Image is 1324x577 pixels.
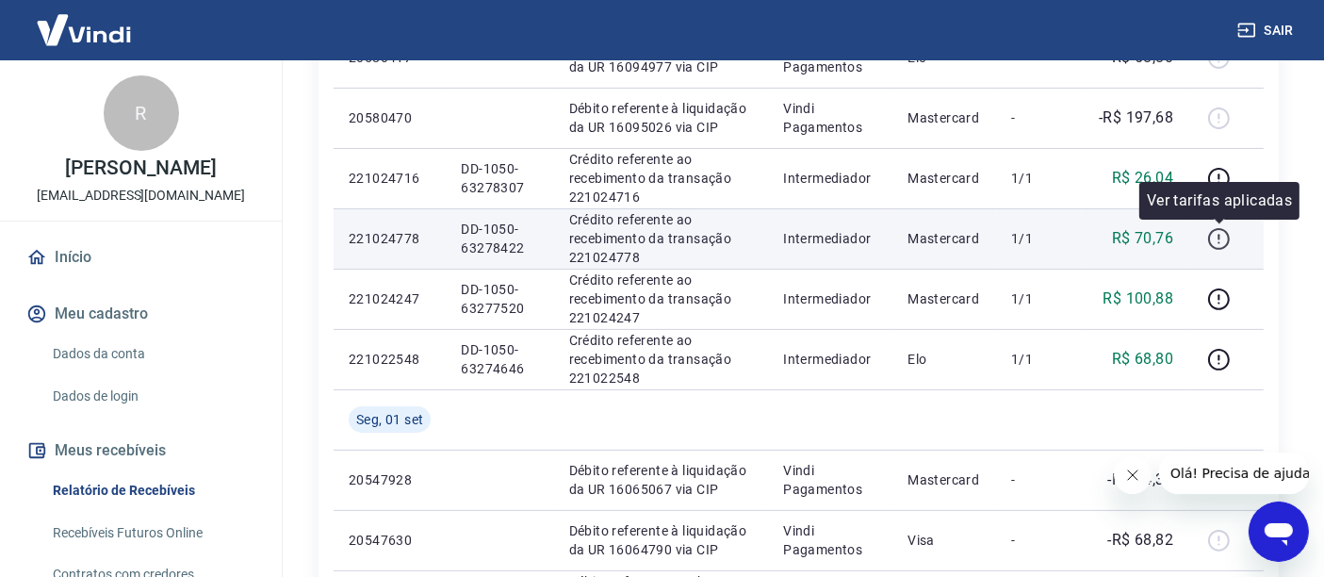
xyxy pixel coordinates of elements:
[1011,108,1067,127] p: -
[783,99,877,137] p: Vindi Pagamentos
[23,1,145,58] img: Vindi
[349,531,431,550] p: 20547630
[907,108,981,127] p: Mastercard
[1114,456,1152,494] iframe: Fechar mensagem
[1112,227,1173,250] p: R$ 70,76
[783,521,877,559] p: Vindi Pagamentos
[349,108,431,127] p: 20580470
[1234,13,1301,48] button: Sair
[907,169,981,188] p: Mastercard
[104,75,179,151] div: R
[569,331,754,387] p: Crédito referente ao recebimento da transação 221022548
[569,521,754,559] p: Débito referente à liquidação da UR 16064790 via CIP
[1011,289,1067,308] p: 1/1
[1011,531,1067,550] p: -
[783,229,877,248] p: Intermediador
[1147,190,1292,212] p: Ver tarifas aplicadas
[45,514,259,552] a: Recebíveis Futuros Online
[1011,169,1067,188] p: 1/1
[23,237,259,278] a: Início
[461,280,538,318] p: DD-1050-63277520
[1011,350,1067,369] p: 1/1
[907,350,981,369] p: Elo
[569,99,754,137] p: Débito referente à liquidação da UR 16095026 via CIP
[1112,348,1173,371] p: R$ 68,80
[45,377,259,416] a: Dados de login
[349,229,431,248] p: 221024778
[23,430,259,471] button: Meus recebíveis
[349,289,431,308] p: 221024247
[783,289,877,308] p: Intermediador
[1159,453,1309,494] iframe: Mensagem da empresa
[23,293,259,335] button: Meu cadastro
[1108,469,1174,491] p: -R$ 84,37
[1112,167,1173,190] p: R$ 26,04
[569,150,754,206] p: Crédito referente ao recebimento da transação 221024716
[569,271,754,327] p: Crédito referente ao recebimento da transação 221024247
[907,531,981,550] p: Visa
[461,340,538,378] p: DD-1050-63274646
[37,186,245,206] p: [EMAIL_ADDRESS][DOMAIN_NAME]
[1011,229,1067,248] p: 1/1
[349,350,431,369] p: 221022548
[349,169,431,188] p: 221024716
[356,410,423,429] span: Seg, 01 set
[783,350,877,369] p: Intermediador
[569,210,754,267] p: Crédito referente ao recebimento da transação 221024778
[783,169,877,188] p: Intermediador
[569,461,754,499] p: Débito referente à liquidação da UR 16065067 via CIP
[1108,529,1174,552] p: -R$ 68,82
[45,471,259,510] a: Relatório de Recebíveis
[349,470,431,489] p: 20547928
[461,220,538,257] p: DD-1050-63278422
[1099,107,1173,129] p: -R$ 197,68
[907,289,981,308] p: Mastercard
[1249,502,1309,562] iframe: Botão para abrir a janela de mensagens
[907,470,981,489] p: Mastercard
[1011,470,1067,489] p: -
[461,159,538,197] p: DD-1050-63278307
[11,13,158,28] span: Olá! Precisa de ajuda?
[65,158,216,178] p: [PERSON_NAME]
[783,461,877,499] p: Vindi Pagamentos
[907,229,981,248] p: Mastercard
[45,335,259,373] a: Dados da conta
[1103,288,1174,310] p: R$ 100,88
